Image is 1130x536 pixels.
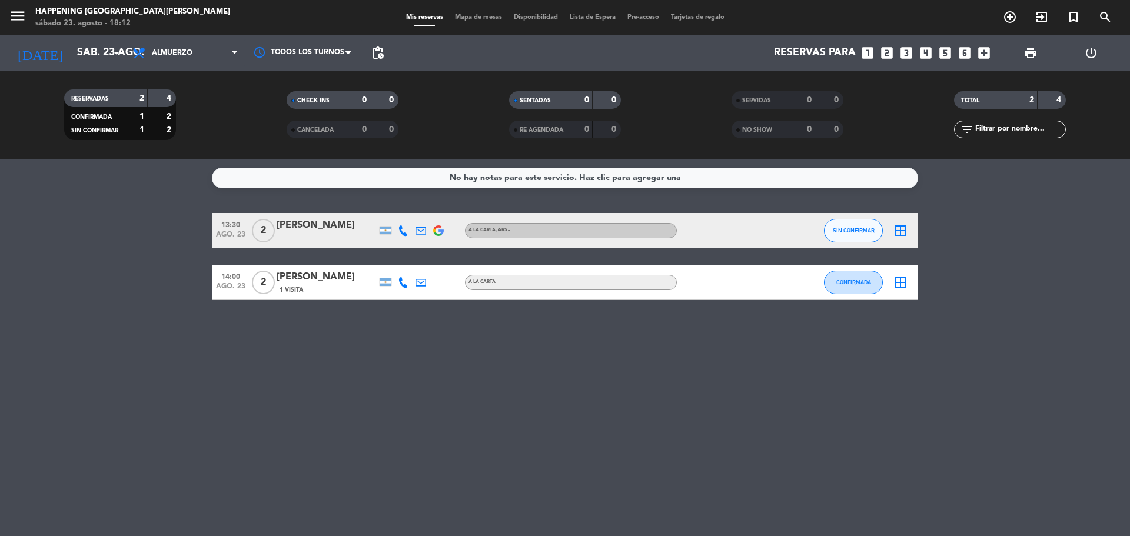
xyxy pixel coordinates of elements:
strong: 0 [362,96,367,104]
span: A LA CARTA [468,228,510,232]
strong: 0 [584,96,589,104]
i: exit_to_app [1035,10,1049,24]
span: CONFIRMADA [836,279,871,285]
i: [DATE] [9,40,71,66]
strong: 2 [167,112,174,121]
button: menu [9,7,26,29]
span: Mapa de mesas [449,14,508,21]
i: border_all [893,275,908,289]
i: looks_one [860,45,875,61]
strong: 0 [611,96,619,104]
span: Almuerzo [152,49,192,57]
span: Disponibilidad [508,14,564,21]
strong: 2 [139,94,144,102]
strong: 1 [139,112,144,121]
i: menu [9,7,26,25]
strong: 1 [139,126,144,134]
span: SIN CONFIRMAR [833,227,875,234]
span: SERVIDAS [742,98,771,104]
div: sábado 23. agosto - 18:12 [35,18,230,29]
strong: 2 [167,126,174,134]
strong: 0 [584,125,589,134]
span: 13:30 [216,217,245,231]
strong: 0 [389,96,396,104]
span: NO SHOW [742,127,772,133]
span: ago. 23 [216,282,245,296]
div: [PERSON_NAME] [277,218,377,233]
div: Happening [GEOGRAPHIC_DATA][PERSON_NAME] [35,6,230,18]
span: ago. 23 [216,231,245,244]
strong: 2 [1029,96,1034,104]
i: add_box [976,45,992,61]
i: filter_list [960,122,974,137]
strong: 0 [611,125,619,134]
i: looks_3 [899,45,914,61]
span: SENTADAS [520,98,551,104]
i: looks_6 [957,45,972,61]
i: border_all [893,224,908,238]
span: 2 [252,271,275,294]
span: pending_actions [371,46,385,60]
div: No hay notas para este servicio. Haz clic para agregar una [450,171,681,185]
div: [PERSON_NAME] [277,269,377,285]
span: SIN CONFIRMAR [71,128,118,134]
i: arrow_drop_down [109,46,124,60]
strong: 0 [807,125,812,134]
strong: 0 [834,96,841,104]
i: search [1098,10,1112,24]
span: 1 Visita [280,285,303,295]
strong: 4 [167,94,174,102]
i: looks_4 [918,45,933,61]
strong: 0 [362,125,367,134]
i: add_circle_outline [1003,10,1017,24]
strong: 0 [834,125,841,134]
i: looks_5 [938,45,953,61]
strong: 0 [807,96,812,104]
i: looks_two [879,45,895,61]
span: TOTAL [961,98,979,104]
span: 2 [252,219,275,242]
span: Tarjetas de regalo [665,14,730,21]
span: Lista de Espera [564,14,621,21]
input: Filtrar por nombre... [974,123,1065,136]
div: LOG OUT [1061,35,1121,71]
img: google-logo.png [433,225,444,236]
i: power_settings_new [1084,46,1098,60]
span: Mis reservas [400,14,449,21]
span: RE AGENDADA [520,127,563,133]
span: RESERVADAS [71,96,109,102]
span: A LA CARTA [468,279,496,284]
span: Pre-acceso [621,14,665,21]
span: CHECK INS [297,98,330,104]
strong: 4 [1056,96,1063,104]
span: Reservas para [774,47,856,59]
span: print [1023,46,1038,60]
span: , ARS - [496,228,510,232]
i: turned_in_not [1066,10,1081,24]
strong: 0 [389,125,396,134]
span: 14:00 [216,269,245,282]
button: CONFIRMADA [824,271,883,294]
span: CANCELADA [297,127,334,133]
span: CONFIRMADA [71,114,112,120]
button: SIN CONFIRMAR [824,219,883,242]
